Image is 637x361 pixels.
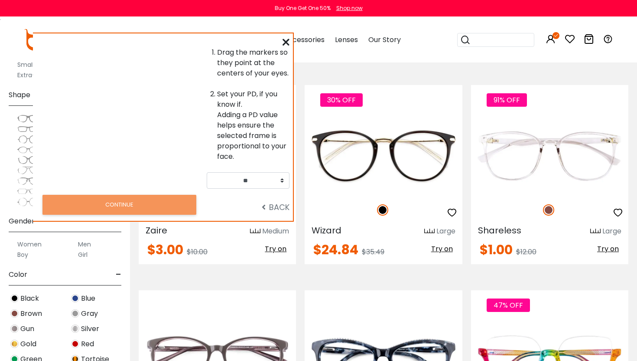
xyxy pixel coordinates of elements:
[335,35,358,45] span: Lenses
[71,294,79,302] img: Blue
[516,247,536,257] span: $12.00
[265,244,286,254] span: Try on
[20,308,42,319] span: Brown
[590,228,601,235] img: size ruler
[602,226,621,236] div: Large
[20,324,34,334] span: Gun
[81,308,98,319] span: Gray
[431,244,453,254] span: Try on
[10,340,19,348] img: Gold
[543,204,554,216] img: Brown
[283,35,325,45] span: Accessories
[595,243,621,255] button: Try on
[275,4,331,12] div: Buy One Get One 50%
[429,243,455,255] button: Try on
[436,226,455,236] div: Large
[78,249,88,260] label: Girl
[480,240,513,259] span: $1.00
[78,239,91,249] label: Men
[81,339,94,349] span: Red
[71,325,79,333] img: Silver
[320,93,363,107] span: 30% OFF
[17,239,42,249] label: Women
[262,202,289,213] span: BACK
[24,29,95,51] img: abbeglasses.com
[10,309,19,318] img: Brown
[597,244,619,254] span: Try on
[305,116,462,195] img: Black Wizard - Metal ,Universal Bridge Fit
[17,249,28,260] label: Boy
[17,166,39,175] img: Aviator.png
[17,197,39,207] img: Varieties.png
[424,228,435,235] img: size ruler
[147,240,183,259] span: $3.00
[81,293,95,304] span: Blue
[487,93,527,107] span: 91% OFF
[17,125,39,133] img: Rectangle.png
[336,4,363,12] div: Shop now
[10,325,19,333] img: Gun
[71,340,79,348] img: Red
[17,145,39,154] img: Oval.png
[262,226,289,236] div: Medium
[312,224,341,236] span: Wizard
[332,4,363,12] a: Shop now
[17,156,39,164] img: Cat-Eye.png
[187,247,208,257] span: $10.00
[362,247,384,257] span: $35.49
[71,309,79,318] img: Gray
[10,294,19,302] img: Black
[17,177,39,185] img: Browline.png
[250,228,260,235] img: size ruler
[42,195,196,215] button: CONTINUE
[81,324,99,334] span: Silver
[146,224,167,236] span: Zaire
[20,339,36,349] span: Gold
[217,47,289,79] li: Drag the markers so they point at the centers of your eyes.
[377,204,388,216] img: Black
[17,70,93,80] label: Extra-Small (100-118mm)
[471,116,628,195] img: Brown Shareless - Plastic ,Universal Bridge Fit
[9,211,35,232] span: Gender
[478,224,521,236] span: Shareless
[116,264,121,285] span: -
[17,59,74,70] label: Small (119-125mm)
[9,264,27,285] span: Color
[20,293,39,304] span: Black
[368,35,401,45] span: Our Story
[217,89,289,162] li: Set your PD, if you know if. Adding a PD value helps ensure the selected frame is proportional to...
[313,240,358,259] span: $24.84
[487,299,530,312] span: 47% OFF
[119,50,149,80] img: cross-hair.png
[17,187,39,196] img: Geometric.png
[9,85,30,105] span: Shape
[262,243,289,255] button: Try on
[17,114,39,123] img: Square.png
[76,50,106,80] img: cross-hair.png
[17,135,39,144] img: Round.png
